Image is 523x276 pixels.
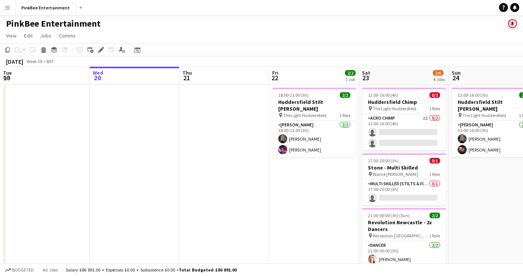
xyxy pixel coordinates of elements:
span: 22 [271,73,278,82]
button: PinkBee Entertainment [15,0,76,15]
span: 23 [361,73,370,82]
span: Budgeted [12,267,34,273]
div: Salary £86 891.00 + Expenses £0.00 + Subsistence £0.00 = [66,267,237,273]
app-card-role: Multi Skilled (Stilts & Fire)0/117:00-20:00 (3h) [362,180,446,205]
h3: Revolution Newcastle - 2x Dancers [362,219,446,232]
h3: Huddersfield Chimp [362,99,446,105]
span: 3/6 [433,70,443,76]
app-job-card: 12:00-16:00 (4h)0/2Huddersfield Chimp The Light Huddersfield1 RoleAcro Chimp2I0/212:00-16:00 (4h) [362,88,446,150]
span: 17:00-20:00 (3h) [368,158,398,163]
span: 1 Role [429,106,440,111]
span: The Light Huddersfield [373,106,416,111]
span: Week 34 [25,58,44,64]
span: Revolution [GEOGRAPHIC_DATA] [373,233,429,238]
span: 1 Role [429,233,440,238]
span: 2/2 [430,213,440,218]
span: 20 [92,73,103,82]
span: 2/2 [340,92,350,98]
a: View [3,31,20,40]
div: 4 Jobs [433,76,445,82]
div: 1 Job [345,76,355,82]
span: All jobs [41,267,59,273]
span: View [6,32,17,39]
span: 24 [451,73,461,82]
span: Edit [24,32,33,39]
h3: Stone - Multi Skilled [362,164,446,171]
span: 19 [2,73,12,82]
span: 21:00-00:00 (3h) (Sun) [368,213,410,218]
span: 18:00-21:00 (3h) [278,92,309,98]
div: BST [47,58,54,64]
span: Wed [93,69,103,76]
div: [DATE] [6,58,23,65]
span: 0/2 [430,92,440,98]
span: Sat [362,69,370,76]
span: 12:00-16:00 (4h) [368,92,398,98]
h3: Huddersfield Stilt [PERSON_NAME] [272,99,356,112]
a: Jobs [37,31,54,40]
span: 13:00-16:00 (3h) [458,92,488,98]
span: 21 [181,73,192,82]
span: Comms [59,32,76,39]
app-user-avatar: Pink Bee [508,19,517,28]
span: Tue [3,69,12,76]
span: 1 Role [339,112,350,118]
a: Comms [56,31,79,40]
span: 0/1 [430,158,440,163]
button: Budgeted [4,266,35,274]
span: Thu [182,69,192,76]
span: 1 Role [429,171,440,177]
app-job-card: 18:00-21:00 (3h)2/2Huddersfield Stilt [PERSON_NAME] The Light Huddersfield1 Role[PERSON_NAME]2/21... [272,88,356,157]
app-card-role: Acro Chimp2I0/212:00-16:00 (4h) [362,114,446,150]
h1: PinkBee Entertainment [6,18,101,29]
span: The Light Huddersfield [283,112,327,118]
span: Blame [PERSON_NAME] [373,171,418,177]
span: Sun [452,69,461,76]
span: 2/2 [345,70,356,76]
span: Jobs [40,32,51,39]
span: The Light Huddersfield [463,112,506,118]
app-card-role: [PERSON_NAME]2/218:00-21:00 (3h)[PERSON_NAME][PERSON_NAME] [272,121,356,157]
a: Edit [21,31,36,40]
span: Fri [272,69,278,76]
app-job-card: 17:00-20:00 (3h)0/1Stone - Multi Skilled Blame [PERSON_NAME]1 RoleMulti Skilled (Stilts & Fire)0/... [362,153,446,205]
span: Total Budgeted £86 891.00 [179,267,237,273]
